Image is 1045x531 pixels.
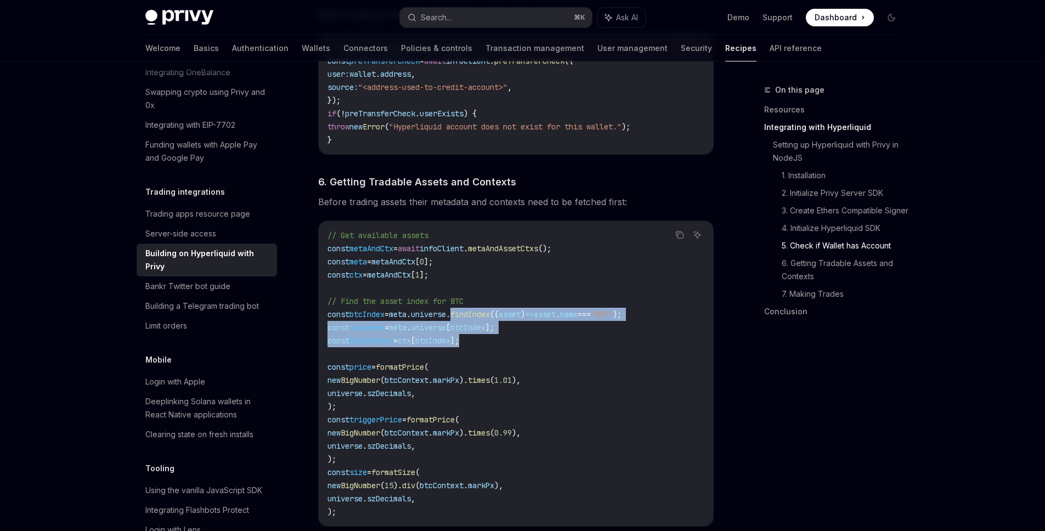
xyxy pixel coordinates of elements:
span: szDecimals [367,388,411,398]
button: Toggle dark mode [883,9,900,26]
a: 2. Initialize Privy Server SDK [782,184,909,202]
span: const [327,323,349,332]
a: Recipes [725,35,756,61]
span: await [398,244,420,253]
span: = [367,257,371,267]
span: formatSize [371,467,415,477]
a: Integrating with EIP-7702 [137,115,277,135]
div: Integrating with EIP-7702 [145,118,235,132]
span: . [363,388,367,398]
a: Policies & controls [401,35,472,61]
span: new [349,122,363,132]
span: ( [490,375,494,385]
a: Wallets [302,35,330,61]
span: = [393,244,398,253]
span: markPx [468,481,494,490]
span: = [402,415,406,425]
span: metaAndAssetCtxs [468,244,538,253]
a: Transaction management [485,35,584,61]
span: const [327,309,349,319]
span: BigNumber [341,375,380,385]
span: userExists [420,109,464,118]
span: . [428,375,433,385]
span: // Get available assets [327,230,428,240]
span: = [393,336,398,346]
span: ! [341,109,345,118]
span: 0.99 [494,428,512,438]
span: , [411,441,415,451]
button: Ask AI [597,8,646,27]
span: = [363,270,367,280]
span: metaAndCtx [371,257,415,267]
span: new [327,481,341,490]
span: . [406,323,411,332]
span: ( [380,375,385,385]
span: 0 [420,257,424,267]
a: Funding wallets with Apple Pay and Google Pay [137,135,277,168]
span: markPx [433,428,459,438]
span: ( [380,481,385,490]
span: asset [534,309,556,319]
span: ( [424,362,428,372]
span: // Find the asset index for BTC [327,296,464,306]
div: Using the vanilla JavaScript SDK [145,484,262,497]
a: User management [597,35,668,61]
a: Building on Hyperliquid with Privy [137,244,277,276]
span: , [411,69,415,79]
span: , [411,388,415,398]
span: [ [446,323,450,332]
span: . [428,428,433,438]
span: ); [613,309,622,319]
span: universe [327,494,363,504]
a: Welcome [145,35,180,61]
span: ( [385,122,389,132]
a: Basics [194,35,219,61]
div: Clearing state on fresh installs [145,428,253,441]
span: . [363,441,367,451]
span: = [385,323,389,332]
span: . [363,494,367,504]
span: btcContext [385,428,428,438]
span: preTransferCheck [345,109,415,118]
span: universe [411,323,446,332]
span: new [327,428,341,438]
span: ( [336,109,341,118]
span: 15 [385,481,393,490]
span: infoClient [420,244,464,253]
span: BigNumber [341,481,380,490]
a: Dashboard [806,9,874,26]
span: . [376,69,380,79]
span: "<address-used-to-credit-account>" [358,82,507,92]
div: Funding wallets with Apple Pay and Google Pay [145,138,270,165]
div: Deeplinking Solana wallets in React Native applications [145,395,270,421]
span: , [411,494,415,504]
div: Building a Telegram trading bot [145,300,259,313]
span: ); [327,507,336,517]
span: ctx [398,336,411,346]
a: Building a Telegram trading bot [137,296,277,316]
button: Ask AI [690,228,704,242]
span: markPx [433,375,459,385]
a: Support [762,12,793,23]
a: Server-side access [137,224,277,244]
span: ctx [349,270,363,280]
a: 1. Installation [782,167,909,184]
span: btcIndex [349,309,385,319]
span: ⌘ K [574,13,585,22]
div: Bankr Twitter bot guide [145,280,230,293]
h5: Mobile [145,353,172,366]
a: Integrating with Hyperliquid [764,118,909,136]
a: 6. Getting Tradable Assets and Contexts [782,255,909,285]
a: 3. Create Ethers Compatible Signer [782,202,909,219]
span: ), [512,375,521,385]
a: 4. Initialize Hyperliquid SDK [782,219,909,237]
span: BigNumber [341,428,380,438]
a: Limit orders [137,316,277,336]
span: new [327,375,341,385]
span: metaAndCtx [349,244,393,253]
span: price [349,362,371,372]
span: div [402,481,415,490]
span: ) { [464,109,477,118]
a: 5. Check if Wallet has Account [782,237,909,255]
a: Clearing state on fresh installs [137,425,277,444]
